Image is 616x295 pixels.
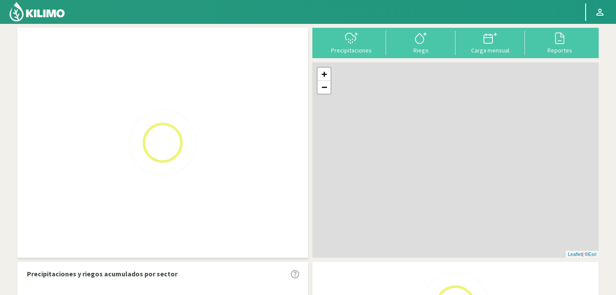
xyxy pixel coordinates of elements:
[525,31,594,54] button: Reportes
[119,99,206,186] img: Loading...
[386,31,455,54] button: Riego
[318,81,331,94] a: Zoom out
[588,252,596,257] a: Esri
[318,68,331,81] a: Zoom in
[27,269,177,279] p: Precipitaciones y riegos acumulados por sector
[317,31,386,54] button: Precipitaciones
[458,47,522,53] div: Carga mensual
[566,251,599,258] div: | ©
[455,31,525,54] button: Carga mensual
[528,47,592,53] div: Reportes
[319,47,383,53] div: Precipitaciones
[9,1,66,22] img: Kilimo
[389,47,453,53] div: Riego
[568,252,582,257] a: Leaflet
